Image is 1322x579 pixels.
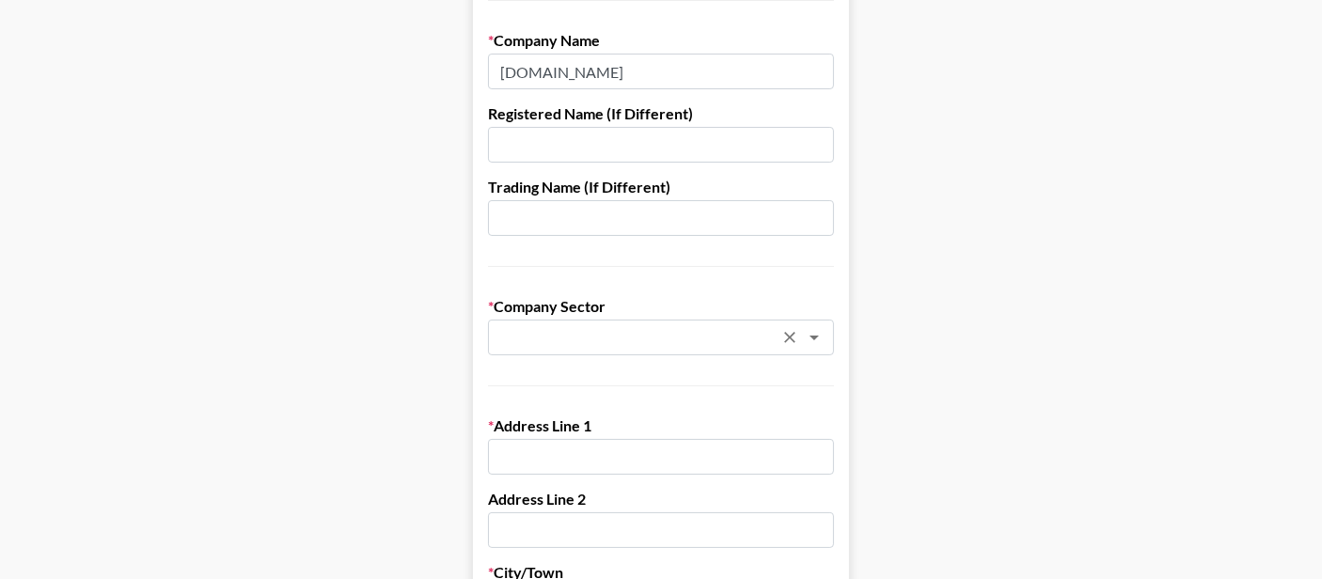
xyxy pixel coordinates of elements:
button: Clear [777,324,803,351]
label: Company Sector [488,297,834,316]
label: Address Line 2 [488,490,834,509]
button: Open [801,324,827,351]
label: Registered Name (If Different) [488,104,834,123]
label: Company Name [488,31,834,50]
label: Trading Name (If Different) [488,178,834,196]
label: Address Line 1 [488,416,834,435]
